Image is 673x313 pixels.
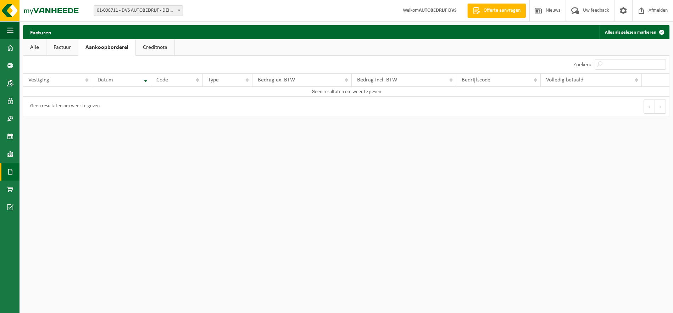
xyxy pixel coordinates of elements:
[23,39,46,56] a: Alle
[136,39,174,56] a: Creditnota
[599,25,669,39] button: Alles als gelezen markeren
[78,39,135,56] a: Aankoopborderel
[28,77,49,83] span: Vestiging
[208,77,219,83] span: Type
[94,6,183,16] span: 01-098711 - DVS AUTOBEDRIJF - DEINZE
[546,77,583,83] span: Volledig betaald
[357,77,397,83] span: Bedrag incl. BTW
[482,7,522,14] span: Offerte aanvragen
[573,62,591,68] label: Zoeken:
[23,25,59,39] h2: Facturen
[94,5,183,16] span: 01-098711 - DVS AUTOBEDRIJF - DEINZE
[655,99,666,114] button: Next
[23,87,669,97] td: Geen resultaten om weer te geven
[467,4,526,18] a: Offerte aanvragen
[462,77,490,83] span: Bedrijfscode
[46,39,78,56] a: Factuur
[419,8,457,13] strong: AUTOBEDRIJF DVS
[258,77,295,83] span: Bedrag ex. BTW
[156,77,168,83] span: Code
[98,77,113,83] span: Datum
[644,99,655,114] button: Previous
[27,100,100,113] div: Geen resultaten om weer te geven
